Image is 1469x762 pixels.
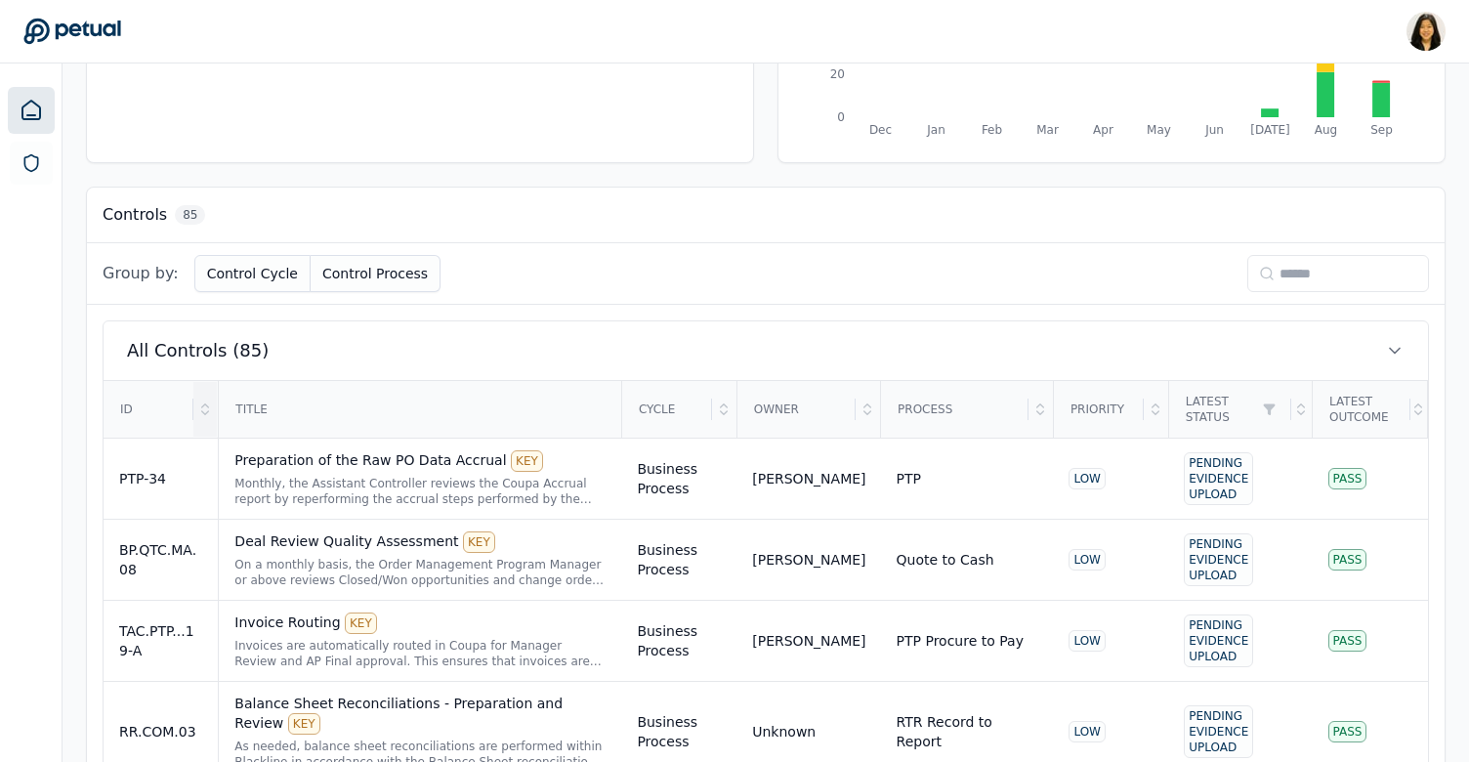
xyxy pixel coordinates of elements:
[1370,123,1393,137] tspan: Sep
[1036,123,1059,137] tspan: Mar
[10,142,53,185] a: SOC 1 Reports
[1204,123,1224,137] tspan: Jun
[1328,630,1367,652] div: Pass
[982,123,1002,137] tspan: Feb
[897,631,1024,651] div: PTP Procure to Pay
[1069,630,1106,652] div: LOW
[1314,382,1410,437] div: Latest Outcome
[103,262,179,285] span: Group by:
[1069,549,1106,571] div: LOW
[752,722,816,741] div: Unknown
[119,722,202,741] div: RR.COM.03
[1069,468,1106,489] div: LOW
[752,631,864,651] div: [PERSON_NAME]
[220,382,620,437] div: Title
[194,255,311,292] button: Control Cycle
[1328,468,1367,489] div: Pass
[127,337,269,364] span: All Controls (85)
[345,613,377,634] div: KEY
[234,638,606,669] div: Invoices are automatically routed in Coupa for Manager Review and AP Final approval. This ensures...
[23,18,121,45] a: Go to Dashboard
[1406,12,1446,51] img: Renee Park
[234,476,606,507] div: Monthly, the Assistant Controller reviews the Coupa Accrual report by reperforming the accrual st...
[621,520,736,601] td: Business Process
[752,550,864,570] div: [PERSON_NAME]
[1328,549,1367,571] div: Pass
[830,67,845,81] tspan: 20
[234,557,606,588] div: On a monthly basis, the Order Management Program Manager or above reviews Closed/Won opportunitie...
[837,110,845,124] tspan: 0
[1184,614,1253,667] div: Pending Evidence Upload
[234,613,606,634] div: Invoice Routing
[897,712,1038,751] div: RTR Record to Report
[738,382,856,437] div: Owner
[311,255,441,292] button: Control Process
[234,694,606,735] div: Balance Sheet Reconciliations - Preparation and Review
[511,450,543,472] div: KEY
[1069,721,1106,742] div: LOW
[882,382,1028,437] div: Process
[463,531,495,553] div: KEY
[623,382,712,437] div: Cycle
[105,382,193,437] div: ID
[1250,123,1290,137] tspan: [DATE]
[1315,123,1337,137] tspan: Aug
[119,469,202,488] div: PTP-34
[1055,382,1144,437] div: Priority
[1184,452,1253,505] div: Pending Evidence Upload
[1170,382,1292,437] div: Latest Status
[926,123,945,137] tspan: Jan
[897,550,994,570] div: Quote to Cash
[1328,721,1367,742] div: Pass
[1184,533,1253,586] div: Pending Evidence Upload
[175,205,205,225] span: 85
[752,469,864,488] div: [PERSON_NAME]
[8,87,55,134] a: Dashboard
[119,540,202,579] div: BP.QTC.MA.08
[869,123,892,137] tspan: Dec
[621,601,736,682] td: Business Process
[1147,123,1171,137] tspan: May
[103,203,167,227] h3: Controls
[897,469,921,488] div: PTP
[1184,705,1253,758] div: Pending Evidence Upload
[234,531,606,553] div: Deal Review Quality Assessment
[119,621,202,660] div: TAC.PTP...19-A
[104,321,1428,380] button: All Controls (85)
[234,450,606,472] div: Preparation of the Raw PO Data Accrual
[288,713,320,735] div: KEY
[621,439,736,520] td: Business Process
[1093,123,1113,137] tspan: Apr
